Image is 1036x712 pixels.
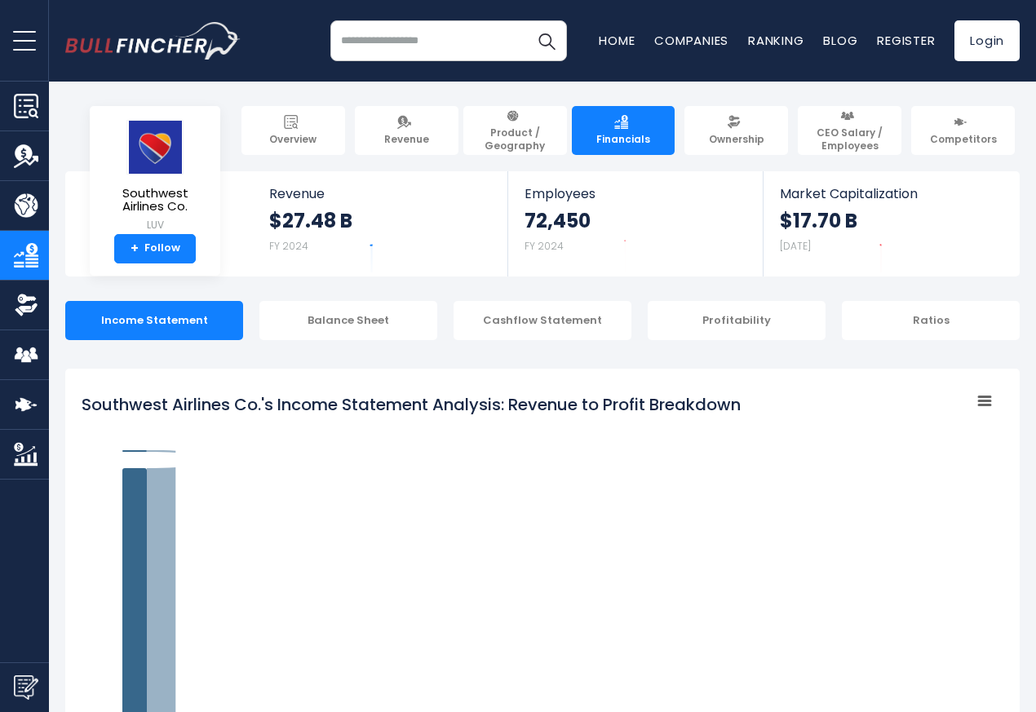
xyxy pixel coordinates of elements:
span: Revenue [384,133,429,146]
strong: $17.70 B [780,208,857,233]
a: Login [954,20,1020,61]
small: FY 2024 [269,239,308,253]
img: Ownership [14,293,38,317]
a: Employees 72,450 FY 2024 [508,171,762,276]
tspan: Southwest Airlines Co.'s Income Statement Analysis: Revenue to Profit Breakdown [82,393,741,416]
div: Income Statement [65,301,243,340]
a: Ownership [684,106,788,155]
span: CEO Salary / Employees [805,126,894,152]
small: LUV [103,218,207,232]
span: Overview [269,133,317,146]
span: Competitors [930,133,997,146]
span: Revenue [269,186,492,201]
a: Ranking [748,32,804,49]
span: Market Capitalization [780,186,1002,201]
a: CEO Salary / Employees [798,106,901,155]
a: Home [599,32,635,49]
a: Revenue [355,106,458,155]
span: Ownership [709,133,764,146]
a: Southwest Airlines Co. LUV [102,119,208,234]
a: Market Capitalization $17.70 B [DATE] [764,171,1018,276]
a: Go to homepage [65,22,241,60]
strong: 72,450 [525,208,591,233]
a: Overview [241,106,345,155]
strong: + [131,241,139,256]
a: Companies [654,32,728,49]
a: Blog [823,32,857,49]
div: Ratios [842,301,1020,340]
span: Financials [596,133,650,146]
small: FY 2024 [525,239,564,253]
button: Search [526,20,567,61]
a: Revenue $27.48 B FY 2024 [253,171,508,276]
a: Competitors [911,106,1015,155]
small: [DATE] [780,239,811,253]
div: Balance Sheet [259,301,437,340]
div: Profitability [648,301,826,340]
span: Southwest Airlines Co. [103,187,207,214]
a: +Follow [114,234,196,263]
a: Product / Geography [463,106,567,155]
span: Product / Geography [471,126,560,152]
a: Register [877,32,935,49]
div: Cashflow Statement [454,301,631,340]
strong: $27.48 B [269,208,352,233]
span: Employees [525,186,746,201]
a: Financials [572,106,675,155]
img: bullfincher logo [65,22,241,60]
